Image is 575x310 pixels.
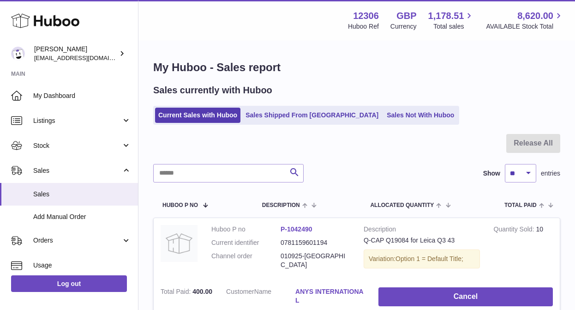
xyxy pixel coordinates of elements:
span: Total paid [504,202,537,208]
span: Stock [33,141,121,150]
img: no-photo.jpg [161,225,198,262]
div: Currency [390,22,417,31]
td: 10 [487,218,560,281]
span: 400.00 [192,288,212,295]
dt: Current identifier [211,238,281,247]
strong: Quantity Sold [494,225,536,235]
h2: Sales currently with Huboo [153,84,272,97]
dt: Name [226,287,295,307]
span: Option 1 = Default Title; [395,255,463,262]
span: Sales [33,166,121,175]
span: Orders [33,236,121,245]
a: ANYS INTERNATIONAL [295,287,365,305]
span: Total sales [433,22,474,31]
a: 1,178.51 Total sales [428,10,475,31]
span: Huboo P no [162,202,198,208]
h1: My Huboo - Sales report [153,60,560,75]
dt: Huboo P no [211,225,281,234]
strong: Total Paid [161,288,192,298]
a: P-1042490 [281,225,312,233]
span: AVAILABLE Stock Total [486,22,564,31]
span: entries [541,169,560,178]
span: ALLOCATED Quantity [370,202,434,208]
span: Add Manual Order [33,213,131,221]
span: 1,178.51 [428,10,464,22]
strong: 12306 [353,10,379,22]
span: My Dashboard [33,91,131,100]
button: Cancel [378,287,553,306]
a: Log out [11,275,127,292]
span: Description [262,202,300,208]
a: Sales Shipped From [GEOGRAPHIC_DATA] [242,108,382,123]
span: [EMAIL_ADDRESS][DOMAIN_NAME] [34,54,136,61]
dd: 010925-[GEOGRAPHIC_DATA] [281,252,350,269]
strong: Description [364,225,480,236]
div: [PERSON_NAME] [34,45,117,62]
span: Sales [33,190,131,199]
span: 8,620.00 [517,10,553,22]
div: Variation: [364,249,480,268]
span: Usage [33,261,131,270]
a: Current Sales with Huboo [155,108,240,123]
dt: Channel order [211,252,281,269]
label: Show [483,169,500,178]
span: Customer [226,288,254,295]
dd: 0781159601194 [281,238,350,247]
div: Huboo Ref [348,22,379,31]
strong: GBP [396,10,416,22]
a: Sales Not With Huboo [383,108,457,123]
span: Listings [33,116,121,125]
img: hello@otect.co [11,47,25,61]
a: 8,620.00 AVAILABLE Stock Total [486,10,564,31]
div: Q-CAP Q19084 for Leica Q3 43 [364,236,480,245]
